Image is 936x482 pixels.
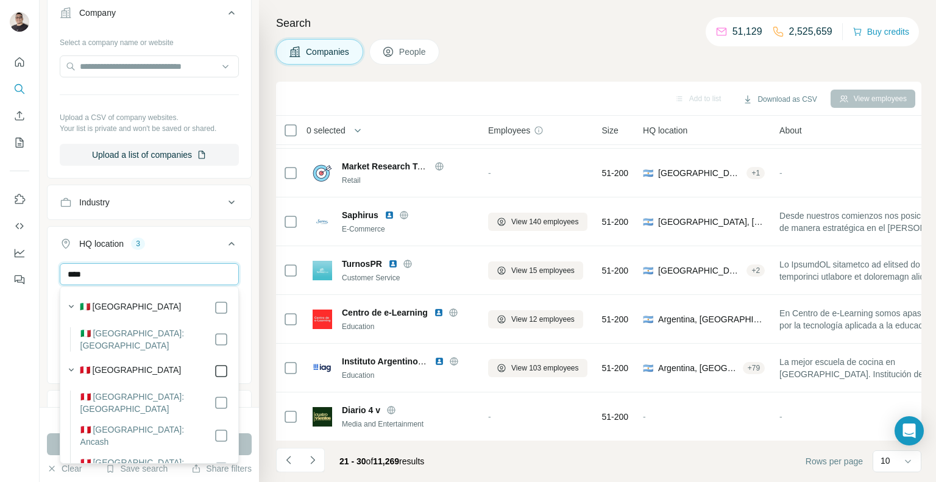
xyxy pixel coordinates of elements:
span: 51-200 [602,362,629,374]
span: [GEOGRAPHIC_DATA], [GEOGRAPHIC_DATA] [658,216,765,228]
img: Logo of Centro de e-Learning [313,310,332,329]
span: TurnosPR [342,258,382,270]
p: Your list is private and won't be saved or shared. [60,123,239,134]
span: 🇦🇷 [643,362,653,374]
img: LinkedIn logo [388,259,398,269]
button: View 12 employees [488,310,583,328]
span: About [779,124,802,136]
img: LinkedIn logo [385,210,394,220]
label: 🇮🇹 [GEOGRAPHIC_DATA] [80,300,182,315]
button: Buy credits [853,23,909,40]
button: Navigate to next page [300,448,325,472]
label: 🇵🇪 [GEOGRAPHIC_DATA]: Apurímac [80,456,214,481]
span: 51-200 [602,411,629,423]
div: Education [342,370,473,381]
div: Media and Entertainment [342,419,473,430]
span: Companies [306,46,350,58]
button: Feedback [10,269,29,291]
button: Download as CSV [734,90,825,108]
img: LinkedIn logo [434,356,444,366]
span: Size [602,124,619,136]
button: Share filters [191,463,252,475]
button: Navigate to previous page [276,448,300,472]
div: Retail [342,175,473,186]
div: Select a company name or website [60,32,239,48]
span: [GEOGRAPHIC_DATA] [658,167,742,179]
span: People [399,46,427,58]
button: View 15 employees [488,261,583,280]
img: LinkedIn logo [434,308,444,317]
span: Argentina, [GEOGRAPHIC_DATA] of [GEOGRAPHIC_DATA] [658,362,738,374]
span: 51-200 [602,216,629,228]
span: Saphirus [342,209,378,221]
button: Industry [48,188,251,217]
p: 51,129 [732,24,762,39]
p: Upload a CSV of company websites. [60,112,239,123]
div: + 1 [746,168,765,179]
div: 3 [131,238,145,249]
button: Use Surfe API [10,215,29,237]
button: Use Surfe on LinkedIn [10,188,29,210]
label: 🇮🇹 [GEOGRAPHIC_DATA]: [GEOGRAPHIC_DATA] [80,327,214,352]
span: 🇦🇷 [643,264,653,277]
span: - [488,412,491,422]
span: 0 selected [307,124,346,136]
span: Market Research Telecast [342,161,446,171]
img: Logo of TurnosPR [313,261,332,280]
span: 51-200 [602,313,629,325]
span: 🇦🇷 [643,313,653,325]
button: HQ location3 [48,229,251,263]
button: Quick start [10,51,29,73]
div: Industry [79,196,110,208]
button: View 103 employees [488,359,587,377]
div: Open Intercom Messenger [895,416,924,445]
div: E-Commerce [342,224,473,235]
span: of [366,456,374,466]
img: Logo of Instituto Argentino de Gastronomía [313,358,332,378]
button: My lists [10,132,29,154]
button: View 140 employees [488,213,587,231]
img: Logo of Diario 4 v [313,407,332,427]
p: 2,525,659 [789,24,832,39]
h4: Search [276,15,921,32]
label: 🇵🇪 [GEOGRAPHIC_DATA]: Ancash [80,424,214,448]
span: Centro de e-Learning [342,307,428,319]
span: Employees [488,124,530,136]
img: Logo of Saphirus [313,212,332,232]
div: HQ location [79,238,124,250]
span: View 103 employees [511,363,579,374]
button: Save search [105,463,168,475]
img: Logo of Market Research Telecast [313,163,332,183]
span: View 12 employees [511,314,575,325]
span: 🇦🇷 [643,216,653,228]
span: - [779,168,782,178]
span: Rows per page [806,455,863,467]
span: - [779,412,782,422]
img: Avatar [10,12,29,32]
span: 🇦🇷 [643,167,653,179]
span: 51-200 [602,264,629,277]
span: [GEOGRAPHIC_DATA], Misiones [658,264,742,277]
span: Diario 4 v [342,404,380,416]
button: Annual revenue ($) [48,393,251,422]
button: Upload a list of companies [60,144,239,166]
span: Instituto Argentino de Gastronomía [342,356,485,366]
span: results [339,456,424,466]
div: + 79 [743,363,765,374]
button: Search [10,78,29,100]
span: View 15 employees [511,265,575,276]
div: Customer Service [342,272,473,283]
span: - [488,168,491,178]
button: Dashboard [10,242,29,264]
span: HQ location [643,124,687,136]
span: 51-200 [602,167,629,179]
span: Argentina, [GEOGRAPHIC_DATA] of [GEOGRAPHIC_DATA] [658,313,765,325]
span: 11,269 [373,456,399,466]
label: 🇵🇪 [GEOGRAPHIC_DATA]: [GEOGRAPHIC_DATA] [80,391,214,415]
div: Company [79,7,116,19]
span: View 140 employees [511,216,579,227]
p: 10 [881,455,890,467]
span: - [643,412,646,422]
span: 21 - 30 [339,456,366,466]
div: Education [342,321,473,332]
